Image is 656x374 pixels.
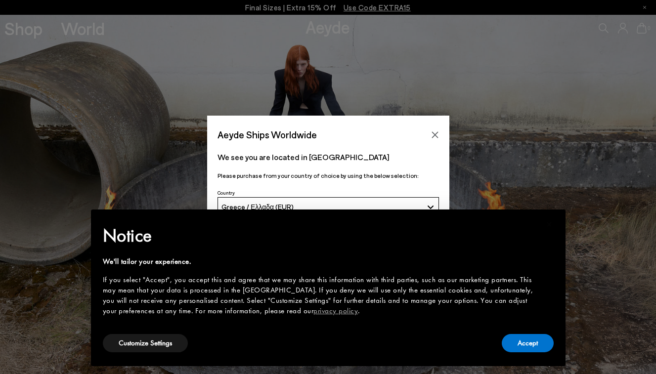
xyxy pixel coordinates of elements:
p: Please purchase from your country of choice by using the below selection: [218,171,439,180]
button: Accept [502,334,554,352]
div: If you select "Accept", you accept this and agree that we may share this information with third p... [103,275,538,316]
button: Close [428,127,442,142]
h2: Notice [103,223,538,249]
a: privacy policy [313,306,358,316]
span: × [546,216,553,232]
span: Aeyde Ships Worldwide [218,126,317,143]
p: We see you are located in [GEOGRAPHIC_DATA] [218,151,439,163]
button: Close this notice [538,212,562,236]
span: Country [218,190,235,196]
button: Customize Settings [103,334,188,352]
div: We'll tailor your experience. [103,256,538,267]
